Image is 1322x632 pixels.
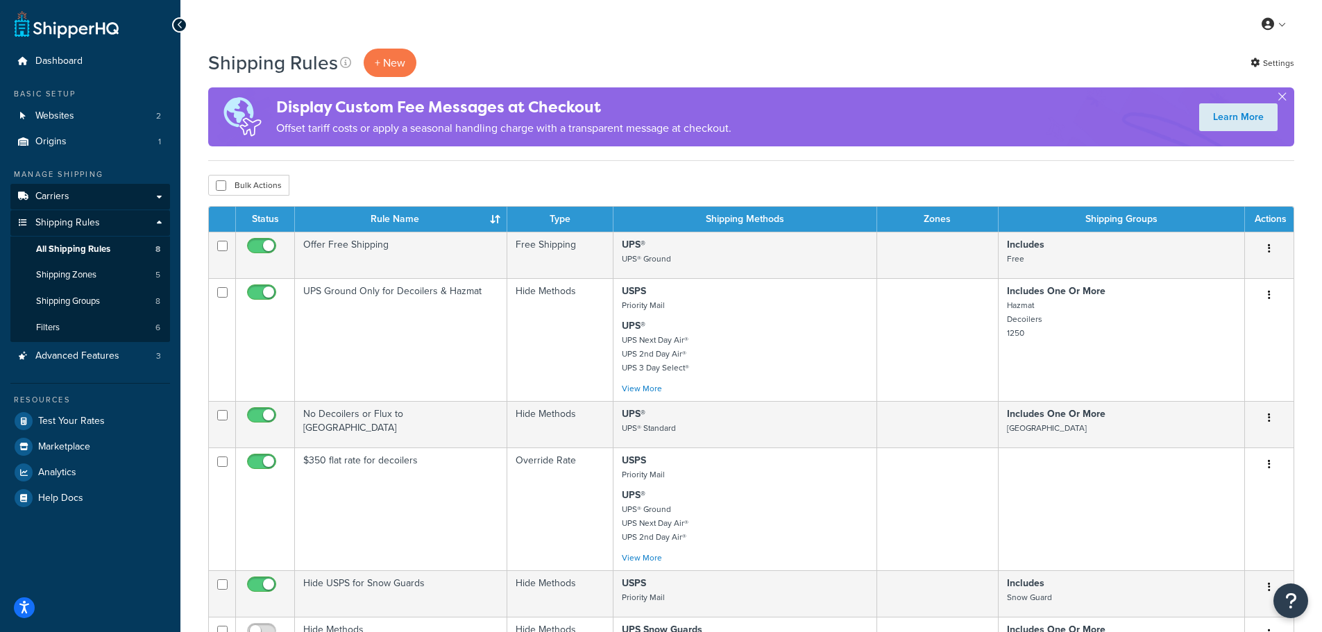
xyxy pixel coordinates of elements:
a: Websites 2 [10,103,170,129]
li: Shipping Groups [10,289,170,314]
img: duties-banner-06bc72dcb5fe05cb3f9472aba00be2ae8eb53ab6f0d8bb03d382ba314ac3c341.png [208,87,276,146]
strong: UPS® [622,488,645,502]
span: 2 [156,110,161,122]
a: Origins 1 [10,129,170,155]
td: UPS Ground Only for Decoilers & Hazmat [295,278,507,401]
small: UPS® Ground UPS Next Day Air® UPS 2nd Day Air® [622,503,688,543]
th: Status [236,207,295,232]
small: UPS® Ground [622,253,671,265]
th: Type [507,207,613,232]
button: Open Resource Center [1273,583,1308,618]
div: Basic Setup [10,88,170,100]
p: + New [364,49,416,77]
li: Websites [10,103,170,129]
td: Hide Methods [507,570,613,617]
span: Test Your Rates [38,416,105,427]
button: Bulk Actions [208,175,289,196]
small: Hazmat Decoilers 1250 [1007,299,1042,339]
a: Analytics [10,460,170,485]
small: UPS Next Day Air® UPS 2nd Day Air® UPS 3 Day Select® [622,334,689,374]
td: Offer Free Shipping [295,232,507,278]
li: Shipping Zones [10,262,170,288]
strong: USPS [622,284,646,298]
span: 3 [156,350,161,362]
td: Hide Methods [507,401,613,447]
small: [GEOGRAPHIC_DATA] [1007,422,1087,434]
h1: Shipping Rules [208,49,338,76]
th: Shipping Methods [613,207,878,232]
a: Test Your Rates [10,409,170,434]
li: Advanced Features [10,343,170,369]
a: Advanced Features 3 [10,343,170,369]
strong: UPS® [622,237,645,252]
strong: Includes [1007,576,1044,590]
span: Dashboard [35,55,83,67]
a: Shipping Zones 5 [10,262,170,288]
a: ShipperHQ Home [15,10,119,38]
div: Resources [10,394,170,406]
a: Dashboard [10,49,170,74]
td: No Decoilers or Flux to [GEOGRAPHIC_DATA] [295,401,507,447]
span: 8 [155,296,160,307]
span: Origins [35,136,67,148]
a: Marketplace [10,434,170,459]
strong: Includes One Or More [1007,284,1105,298]
p: Offset tariff costs or apply a seasonal handling charge with a transparent message at checkout. [276,119,731,138]
strong: UPS® [622,407,645,421]
span: 1 [158,136,161,148]
th: Rule Name : activate to sort column ascending [295,207,507,232]
small: UPS® Standard [622,422,676,434]
small: Priority Mail [622,468,665,481]
span: Help Docs [38,493,83,504]
td: Hide USPS for Snow Guards [295,570,507,617]
td: $350 flat rate for decoilers [295,447,507,570]
li: Filters [10,315,170,341]
span: Analytics [38,467,76,479]
span: Shipping Groups [36,296,100,307]
span: 5 [155,269,160,281]
strong: UPS® [622,318,645,333]
span: Shipping Rules [35,217,100,229]
a: Settings [1251,53,1294,73]
strong: Includes [1007,237,1044,252]
a: View More [622,552,662,564]
a: Carriers [10,184,170,210]
a: Help Docs [10,486,170,511]
strong: Includes One Or More [1007,407,1105,421]
a: View More [622,382,662,395]
span: Advanced Features [35,350,119,362]
li: All Shipping Rules [10,237,170,262]
a: Shipping Rules [10,210,170,236]
span: 6 [155,322,160,334]
span: Websites [35,110,74,122]
small: Priority Mail [622,299,665,311]
span: Shipping Zones [36,269,96,281]
small: Free [1007,253,1024,265]
a: Filters 6 [10,315,170,341]
a: Learn More [1199,103,1278,131]
span: Filters [36,322,60,334]
th: Shipping Groups [999,207,1245,232]
th: Zones [877,207,999,232]
a: Shipping Groups 8 [10,289,170,314]
td: Hide Methods [507,278,613,401]
span: All Shipping Rules [36,244,110,255]
h4: Display Custom Fee Messages at Checkout [276,96,731,119]
span: Carriers [35,191,69,203]
th: Actions [1245,207,1294,232]
li: Shipping Rules [10,210,170,342]
strong: USPS [622,453,646,468]
small: Priority Mail [622,591,665,604]
a: All Shipping Rules 8 [10,237,170,262]
div: Manage Shipping [10,169,170,180]
span: 8 [155,244,160,255]
td: Override Rate [507,447,613,570]
strong: USPS [622,576,646,590]
li: Origins [10,129,170,155]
